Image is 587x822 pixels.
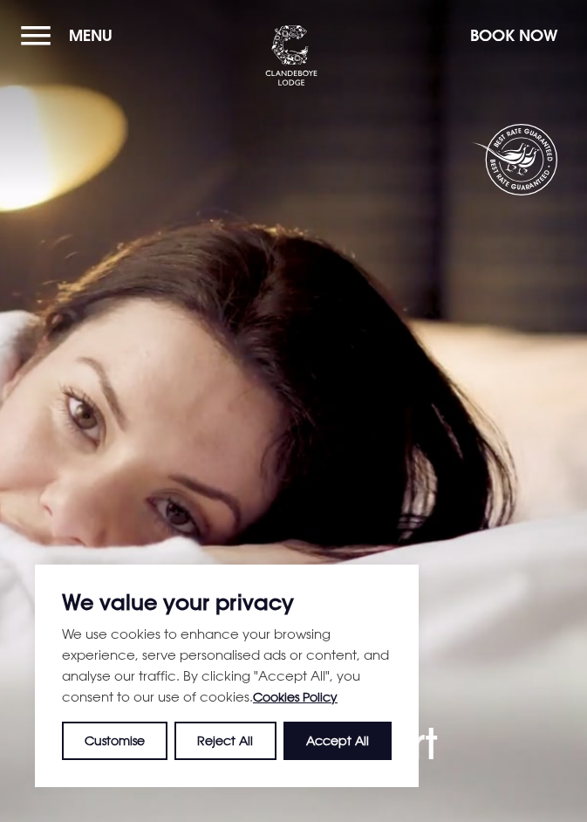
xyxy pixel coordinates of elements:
button: Reject All [174,722,276,760]
button: Menu [21,17,121,54]
img: Clandeboye Lodge [265,25,317,86]
h1: A place apart [10,670,577,770]
p: We value your privacy [62,592,392,613]
span: Menu [69,25,113,45]
div: We value your privacy [35,565,419,787]
p: We use cookies to enhance your browsing experience, serve personalised ads or content, and analys... [62,623,392,708]
button: Accept All [283,722,392,760]
button: Customise [62,722,167,760]
button: Book Now [461,17,566,54]
a: Cookies Policy [253,689,338,704]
